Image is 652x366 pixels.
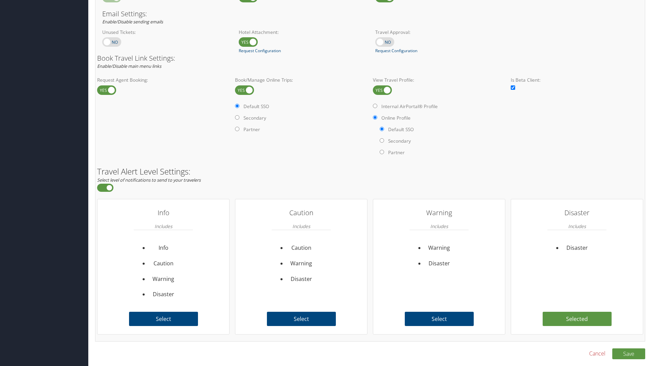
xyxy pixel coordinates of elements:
label: Default SSO [388,126,414,133]
label: Select [129,312,198,326]
a: Request Configuration [375,48,417,54]
em: Enable/Disable main menu links [97,63,161,69]
em: Includes [292,220,310,233]
li: Disaster [149,287,178,302]
li: Warning [287,256,316,271]
a: Cancel [589,349,605,358]
h3: Caution [272,206,331,220]
li: Warning [149,271,178,287]
h3: Disaster [547,206,606,220]
label: Online Profile [381,115,411,121]
em: Includes [430,220,448,233]
label: Is Beta Client: [511,77,643,83]
label: Unused Tickets: [102,29,229,36]
li: Caution [287,240,316,256]
em: Enable/Disable sending emails [102,19,163,25]
label: Selected [543,312,612,326]
a: Request Configuration [239,48,281,54]
label: View Travel Profile: [373,77,505,83]
h2: Travel Alert Level Settings: [97,167,643,176]
h3: Warning [410,206,469,220]
h3: Info [134,206,193,220]
li: Disaster [562,240,592,256]
em: Select level of notifications to send to your travelers [97,177,201,183]
em: Includes [155,220,172,233]
label: Secondary [243,115,266,121]
em: Includes [568,220,586,233]
label: Book/Manage Online Trips: [235,77,367,83]
label: Partner [243,126,260,133]
li: Disaster [424,256,454,271]
label: Select [267,312,336,326]
label: Request Agent Booking: [97,77,230,83]
li: Caution [149,256,178,271]
button: Save [612,348,645,359]
li: Disaster [287,271,316,287]
label: Internal AirPortal® Profile [381,103,438,110]
label: Partner [388,149,405,156]
h3: Email Settings: [102,11,638,17]
label: Default SSO [243,103,269,110]
li: Warning [424,240,454,256]
li: Info [149,240,178,256]
h3: Book Travel Link Settings: [97,55,643,62]
label: Select [405,312,474,326]
label: Secondary [388,138,411,144]
label: Hotel Attachment: [239,29,365,36]
label: Travel Approval: [375,29,502,36]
